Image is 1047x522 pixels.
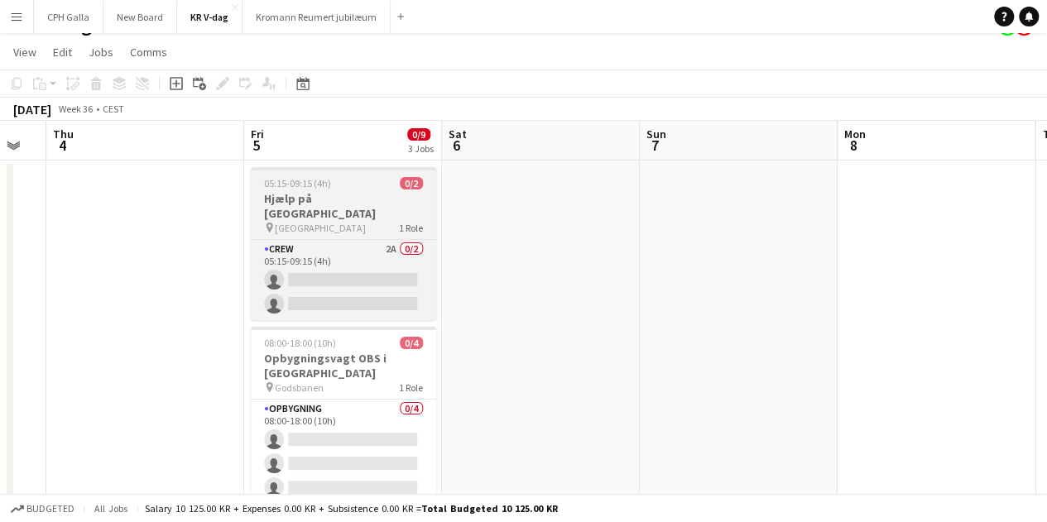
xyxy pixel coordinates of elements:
span: Comms [130,45,167,60]
span: [GEOGRAPHIC_DATA] [275,222,366,234]
span: 7 [644,136,666,155]
span: Total Budgeted 10 125.00 KR [421,502,558,515]
div: Salary 10 125.00 KR + Expenses 0.00 KR + Subsistence 0.00 KR = [145,502,558,515]
button: Kromann Reumert jubilæum [243,1,391,33]
button: KR V-dag [177,1,243,33]
div: 3 Jobs [408,142,434,155]
a: Jobs [82,41,120,63]
a: Edit [46,41,79,63]
span: 1 Role [399,381,423,394]
span: Thu [53,127,74,141]
span: Godsbanen [275,381,324,394]
h3: Opbygningsvagt OBS i [GEOGRAPHIC_DATA] [251,351,436,381]
a: View [7,41,43,63]
span: Sat [449,127,467,141]
h3: Hjælp på [GEOGRAPHIC_DATA] [251,191,436,221]
app-job-card: 05:15-09:15 (4h)0/2Hjælp på [GEOGRAPHIC_DATA] [GEOGRAPHIC_DATA]1 RoleCrew2A0/205:15-09:15 (4h) [251,167,436,320]
a: Comms [123,41,174,63]
span: 4 [50,136,74,155]
span: 05:15-09:15 (4h) [264,177,331,189]
span: View [13,45,36,60]
app-card-role: Crew2A0/205:15-09:15 (4h) [251,240,436,320]
span: Jobs [89,45,113,60]
span: 0/9 [407,128,430,141]
span: 8 [842,136,866,155]
span: 08:00-18:00 (10h) [264,337,336,349]
div: [DATE] [13,101,51,117]
button: New Board [103,1,177,33]
span: Budgeted [26,503,74,515]
span: Mon [844,127,866,141]
span: 0/4 [400,337,423,349]
div: CEST [103,103,124,115]
button: CPH Galla [34,1,103,33]
span: 1 Role [399,222,423,234]
span: Edit [53,45,72,60]
span: 5 [248,136,264,155]
span: 6 [446,136,467,155]
span: 0/2 [400,177,423,189]
span: All jobs [91,502,131,515]
button: Budgeted [8,500,77,518]
span: Sun [646,127,666,141]
span: Fri [251,127,264,141]
span: Week 36 [55,103,96,115]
